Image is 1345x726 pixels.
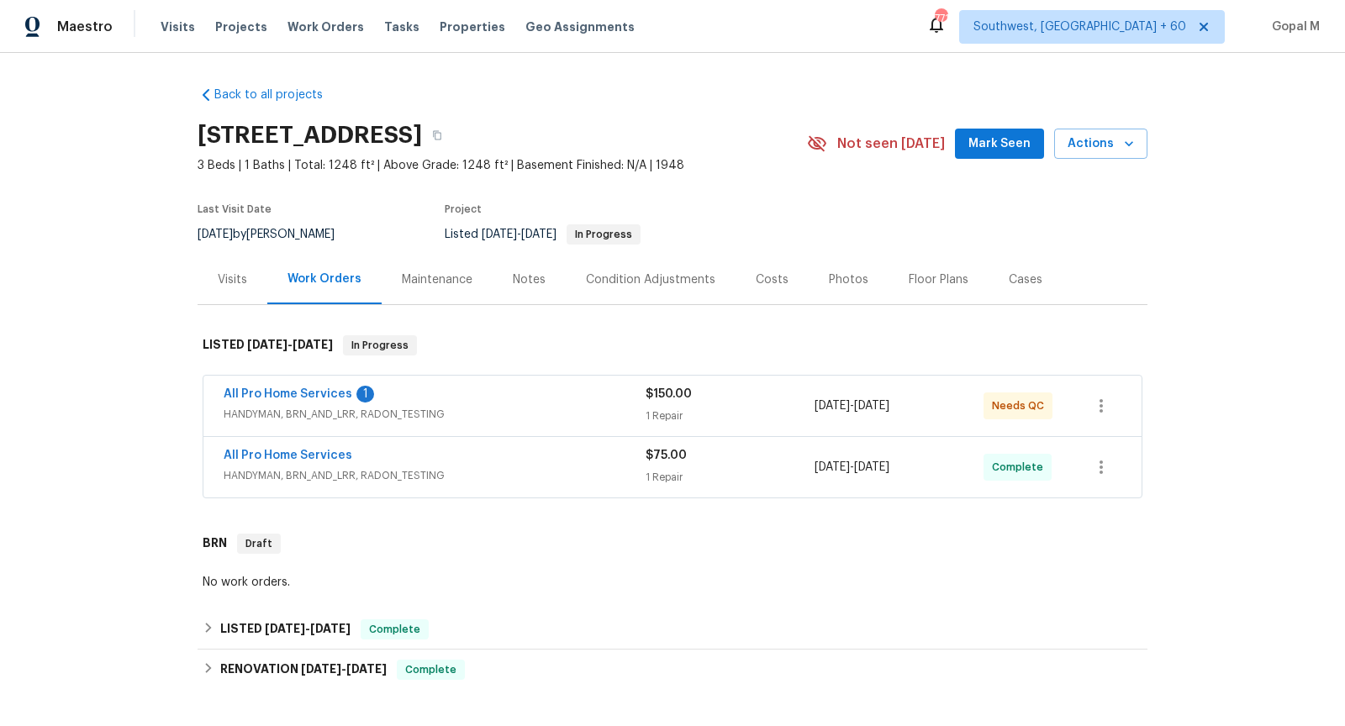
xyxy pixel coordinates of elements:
[161,18,195,35] span: Visits
[398,661,463,678] span: Complete
[247,339,287,350] span: [DATE]
[756,271,789,288] div: Costs
[224,388,352,400] a: All Pro Home Services
[301,663,387,675] span: -
[356,386,374,402] div: 1
[218,271,247,288] div: Visits
[909,271,968,288] div: Floor Plans
[203,574,1142,591] div: No work orders.
[198,204,272,214] span: Last Visit Date
[968,134,1031,155] span: Mark Seen
[837,135,945,152] span: Not seen [DATE]
[586,271,715,288] div: Condition Adjustments
[525,18,635,35] span: Geo Assignments
[384,21,419,33] span: Tasks
[646,450,687,461] span: $75.00
[203,335,333,355] h6: LISTED
[1054,129,1147,160] button: Actions
[287,18,364,35] span: Work Orders
[482,229,556,240] span: -
[445,204,482,214] span: Project
[265,623,351,634] span: -
[198,157,807,174] span: 3 Beds | 1 Baths | Total: 1248 ft² | Above Grade: 1248 ft² | Basement Finished: N/A | 1948
[815,400,850,412] span: [DATE]
[215,18,267,35] span: Projects
[815,461,850,473] span: [DATE]
[854,461,889,473] span: [DATE]
[568,229,639,239] span: In Progress
[198,224,355,245] div: by [PERSON_NAME]
[829,271,868,288] div: Photos
[346,663,387,675] span: [DATE]
[57,18,113,35] span: Maestro
[203,534,227,554] h6: BRN
[198,609,1147,650] div: LISTED [DATE]-[DATE]Complete
[935,10,947,27] div: 771
[402,271,472,288] div: Maintenance
[198,87,359,103] a: Back to all projects
[992,397,1051,414] span: Needs QC
[815,397,889,414] span: -
[345,337,415,354] span: In Progress
[224,406,646,423] span: HANDYMAN, BRN_AND_LRR, RADON_TESTING
[220,619,351,639] h6: LISTED
[992,459,1050,476] span: Complete
[973,18,1186,35] span: Southwest, [GEOGRAPHIC_DATA] + 60
[521,229,556,240] span: [DATE]
[198,650,1147,690] div: RENOVATION [DATE]-[DATE]Complete
[224,467,646,484] span: HANDYMAN, BRN_AND_LRR, RADON_TESTING
[646,388,692,400] span: $150.00
[445,229,641,240] span: Listed
[815,459,889,476] span: -
[422,120,452,150] button: Copy Address
[224,450,352,461] a: All Pro Home Services
[287,271,361,287] div: Work Orders
[247,339,333,350] span: -
[646,408,815,424] div: 1 Repair
[198,127,422,144] h2: [STREET_ADDRESS]
[265,623,305,634] span: [DATE]
[198,229,233,240] span: [DATE]
[854,400,889,412] span: [DATE]
[239,535,279,552] span: Draft
[482,229,517,240] span: [DATE]
[1009,271,1042,288] div: Cases
[513,271,546,288] div: Notes
[1068,134,1134,155] span: Actions
[646,469,815,486] div: 1 Repair
[310,623,351,634] span: [DATE]
[440,18,505,35] span: Properties
[301,663,341,675] span: [DATE]
[198,318,1147,372] div: LISTED [DATE]-[DATE]In Progress
[1265,18,1320,35] span: Gopal M
[220,660,387,680] h6: RENOVATION
[198,517,1147,571] div: BRN Draft
[362,621,427,638] span: Complete
[293,339,333,350] span: [DATE]
[955,129,1044,160] button: Mark Seen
